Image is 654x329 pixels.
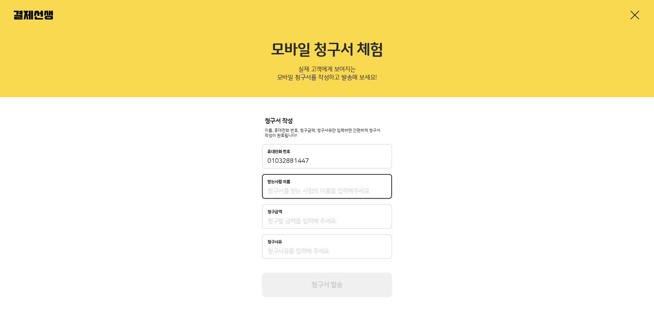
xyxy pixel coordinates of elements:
p: 이름, 휴대전화 번호, 청구금액, 청구사유만 입력하면 간편하게 청구서 작성이 완료됩니다! [265,128,389,139]
input: 청구금액 [267,217,387,225]
input: 받는사람 이름 [267,187,387,195]
p: 실제 고객에게 보여지는 모바일 청구서를 작성하고 발송해 보세요! [14,64,640,86]
p: 청구금액 [267,210,282,214]
p: 받는사람 이름 [267,180,290,184]
p: 청구서 작성 [265,118,389,125]
h2: 모바일 청구서 체험 [14,41,640,60]
button: 청구서 발송 [262,273,392,297]
img: 결제선생 [14,11,53,19]
input: 청구사유 [267,247,387,255]
p: 휴대전화 번호 [267,149,290,154]
p: 청구사유 [267,240,282,245]
input: 휴대전화 번호 [267,157,387,165]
